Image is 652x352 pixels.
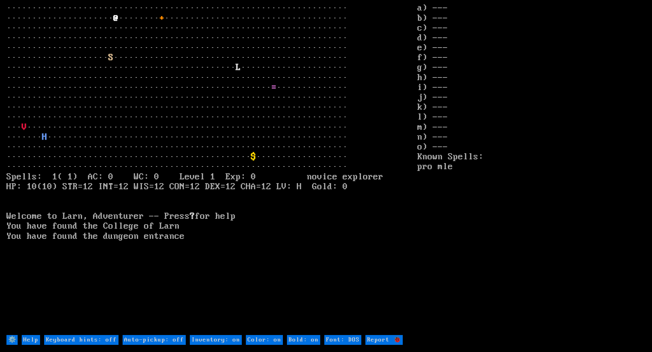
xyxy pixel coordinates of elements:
[417,3,646,334] stats: a) --- b) --- c) --- d) --- e) --- f) --- g) --- h) --- i) --- j) --- k) --- l) --- m) --- n) ---...
[324,335,361,345] input: Font: DOS
[6,3,417,334] larn: ··································································· ····················· ·······...
[6,335,18,345] input: ⚙️
[42,132,47,142] font: H
[159,13,164,23] font: +
[22,335,40,345] input: Help
[271,83,276,93] font: =
[190,335,242,345] input: Inventory: on
[251,152,256,162] font: $
[190,211,195,222] b: ?
[123,335,186,345] input: Auto-pickup: off
[108,53,113,63] font: S
[22,122,27,133] font: V
[365,335,403,345] input: Report 🐞
[236,63,241,73] font: L
[44,335,119,345] input: Keyboard hints: off
[287,335,320,345] input: Bold: on
[113,13,119,23] font: @
[246,335,283,345] input: Color: on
